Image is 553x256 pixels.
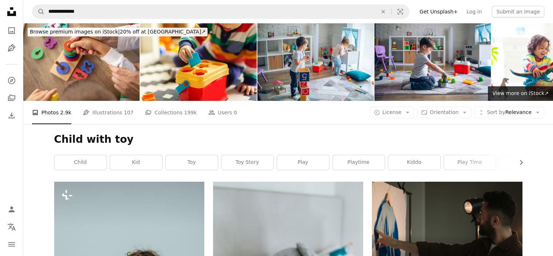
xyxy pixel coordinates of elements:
[375,5,391,19] button: Clear
[30,29,120,35] span: Browse premium images on iStock |
[32,5,45,19] button: Search Unsplash
[430,109,458,115] span: Orientation
[184,109,197,117] span: 199k
[221,155,273,170] a: toy story
[23,23,212,41] a: Browse premium images on iStock|20% off at [GEOGRAPHIC_DATA]↗
[110,155,162,170] a: kid
[257,23,374,101] img: Beautiful toddlers children playing with wooden blocks toy at home
[474,107,544,118] button: Sort byRelevance
[4,91,19,105] a: Collections
[500,155,552,170] a: childhood
[492,90,549,96] span: View more on iStock ↗
[4,23,19,38] a: Photos
[140,23,257,101] img: Low Section Of Boy Playing With Toys On Floor At Home
[4,73,19,88] a: Explore
[234,109,237,117] span: 0
[54,133,522,146] h1: Child with toy
[30,29,205,35] span: 20% off at [GEOGRAPHIC_DATA] ↗
[4,41,19,55] a: Illustrations
[415,6,462,17] a: Get Unsplash+
[374,23,491,101] img: Little happy boy playing with educational toys in his room
[4,237,19,252] button: Menu
[4,220,19,234] button: Language
[462,6,486,17] a: Log in
[23,23,140,101] img: Exploring Sensory Toys with Nurse
[382,109,402,115] span: License
[388,155,440,170] a: kiddo
[4,108,19,123] a: Download History
[83,101,133,124] a: Illustrations 107
[487,109,532,116] span: Relevance
[333,155,385,170] a: playtime
[124,109,134,117] span: 107
[514,155,522,170] button: scroll list to the right
[488,86,553,101] a: View more on iStock↗
[166,155,218,170] a: toy
[145,101,197,124] a: Collections 199k
[277,155,329,170] a: play
[392,5,409,19] button: Visual search
[492,6,544,17] button: Submit an image
[417,107,471,118] button: Orientation
[444,155,496,170] a: play time
[4,202,19,217] a: Log in / Sign up
[487,109,505,115] span: Sort by
[208,101,237,124] a: Users 0
[55,155,107,170] a: child
[370,107,414,118] button: License
[32,4,409,19] form: Find visuals sitewide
